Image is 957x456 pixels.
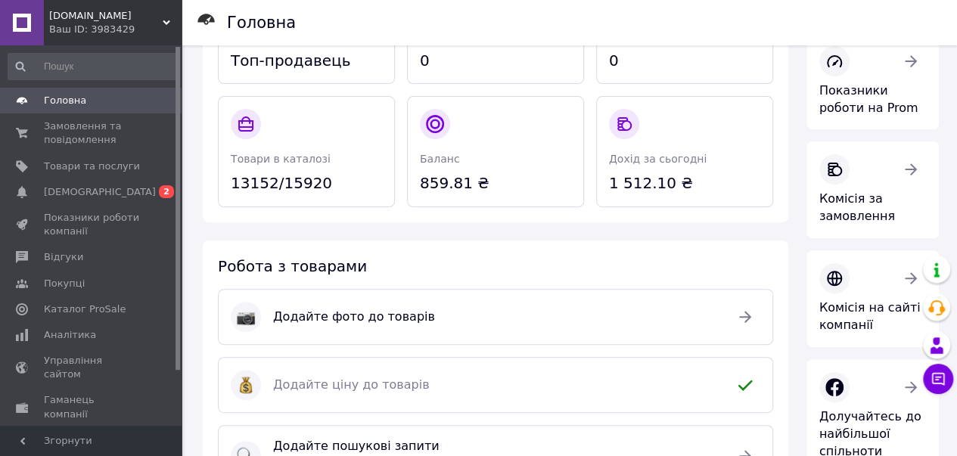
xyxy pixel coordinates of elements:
[218,289,773,345] a: :camera:Додайте фото до товарів
[806,33,939,130] a: Показники роботи на Prom
[49,23,182,36] div: Ваш ID: 3983429
[44,250,83,264] span: Відгуки
[273,377,718,394] span: Додайте ціну до товарів
[44,393,140,420] span: Гаманець компанії
[819,191,895,223] span: Комісія за замовлення
[231,172,382,194] span: 13152/15920
[44,94,86,107] span: Головна
[609,153,707,165] span: Дохід за сьогодні
[44,277,85,290] span: Покупці
[44,354,140,381] span: Управління сайтом
[237,308,255,326] img: :camera:
[44,185,156,199] span: [DEMOGRAPHIC_DATA]
[609,50,760,72] span: 0
[923,364,953,394] button: Чат з покупцем
[227,14,296,32] h1: Головна
[420,153,460,165] span: Баланс
[44,328,96,342] span: Аналітика
[273,309,718,326] span: Додайте фото до товарів
[819,300,921,332] span: Комісія на сайті компанії
[806,250,939,347] a: Комісія на сайті компанії
[237,376,255,394] img: :moneybag:
[420,172,571,194] span: 859.81 ₴
[609,172,760,194] span: 1 512.10 ₴
[273,438,718,455] span: Додайте пошукові запити
[218,257,367,275] span: Робота з товарами
[806,141,939,238] a: Комісія за замовлення
[44,160,140,173] span: Товари та послуги
[44,211,140,238] span: Показники роботи компанії
[819,83,918,115] span: Показники роботи на Prom
[218,357,773,413] a: :moneybag:Додайте ціну до товарів
[49,9,163,23] span: Mobi.UA
[231,50,382,72] span: Топ-продавець
[44,119,140,147] span: Замовлення та повідомлення
[159,185,174,198] span: 2
[8,53,179,80] input: Пошук
[231,153,331,165] span: Товари в каталозі
[420,50,571,72] span: 0
[44,302,126,316] span: Каталог ProSale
